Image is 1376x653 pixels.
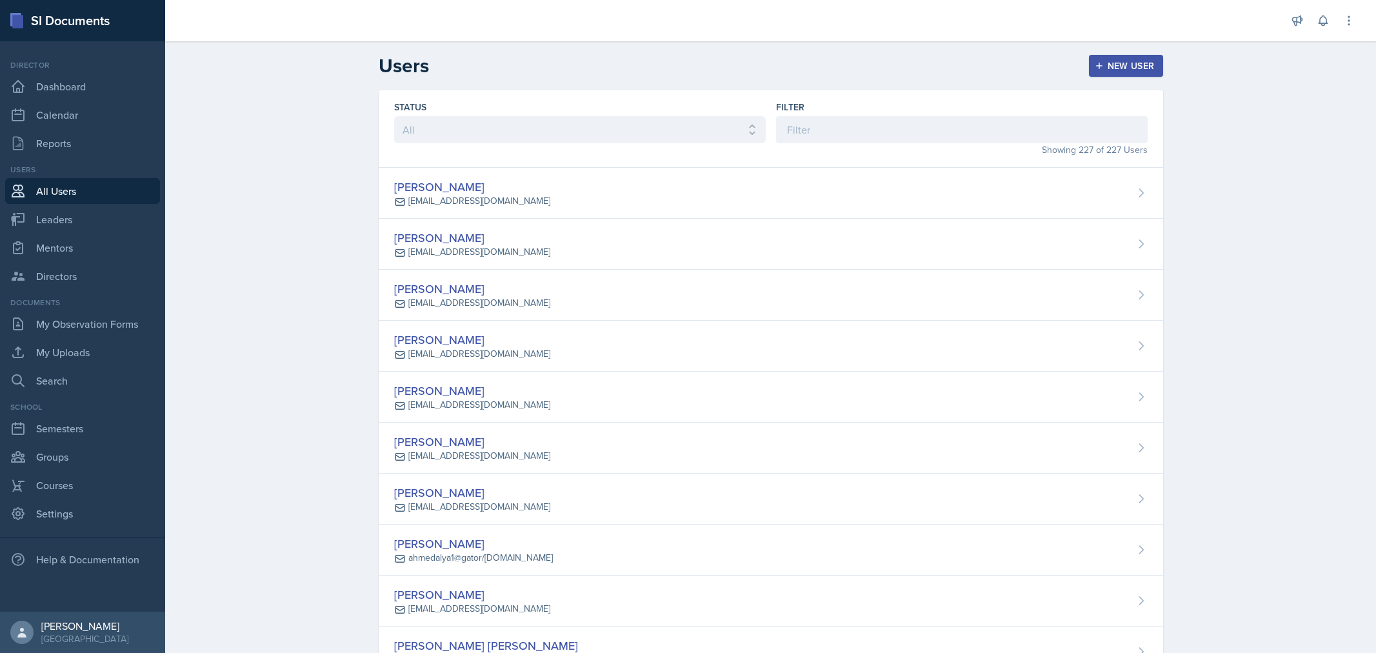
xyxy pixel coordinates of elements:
[5,368,160,394] a: Search
[5,547,160,572] div: Help & Documentation
[394,433,550,450] div: [PERSON_NAME]
[5,416,160,441] a: Semesters
[5,206,160,232] a: Leaders
[379,576,1163,627] a: [PERSON_NAME] [EMAIL_ADDRESS][DOMAIN_NAME]
[5,263,160,289] a: Directors
[5,102,160,128] a: Calendar
[379,423,1163,474] a: [PERSON_NAME] [EMAIL_ADDRESS][DOMAIN_NAME]
[5,311,160,337] a: My Observation Forms
[379,474,1163,525] a: [PERSON_NAME] [EMAIL_ADDRESS][DOMAIN_NAME]
[1097,61,1155,71] div: New User
[394,382,550,399] div: [PERSON_NAME]
[5,130,160,156] a: Reports
[394,331,550,348] div: [PERSON_NAME]
[5,297,160,308] div: Documents
[379,219,1163,270] a: [PERSON_NAME] [EMAIL_ADDRESS][DOMAIN_NAME]
[394,101,427,114] label: Status
[5,235,160,261] a: Mentors
[408,398,550,412] div: [EMAIL_ADDRESS][DOMAIN_NAME]
[408,500,550,514] div: [EMAIL_ADDRESS][DOMAIN_NAME]
[408,296,550,310] div: [EMAIL_ADDRESS][DOMAIN_NAME]
[394,178,550,196] div: [PERSON_NAME]
[394,535,553,552] div: [PERSON_NAME]
[776,116,1148,143] input: Filter
[408,602,550,616] div: [EMAIL_ADDRESS][DOMAIN_NAME]
[5,501,160,527] a: Settings
[408,551,553,565] div: ahmedalya1@gator/[DOMAIN_NAME]
[5,59,160,71] div: Director
[379,54,429,77] h2: Users
[41,632,128,645] div: [GEOGRAPHIC_DATA]
[776,101,805,114] label: Filter
[408,194,550,208] div: [EMAIL_ADDRESS][DOMAIN_NAME]
[379,321,1163,372] a: [PERSON_NAME] [EMAIL_ADDRESS][DOMAIN_NAME]
[394,280,550,297] div: [PERSON_NAME]
[5,339,160,365] a: My Uploads
[408,449,550,463] div: [EMAIL_ADDRESS][DOMAIN_NAME]
[394,586,550,603] div: [PERSON_NAME]
[5,401,160,413] div: School
[5,444,160,470] a: Groups
[41,619,128,632] div: [PERSON_NAME]
[379,372,1163,423] a: [PERSON_NAME] [EMAIL_ADDRESS][DOMAIN_NAME]
[5,74,160,99] a: Dashboard
[379,525,1163,576] a: [PERSON_NAME] ahmedalya1@gator/[DOMAIN_NAME]
[408,245,550,259] div: [EMAIL_ADDRESS][DOMAIN_NAME]
[394,229,550,246] div: [PERSON_NAME]
[5,164,160,176] div: Users
[5,472,160,498] a: Courses
[394,484,550,501] div: [PERSON_NAME]
[1089,55,1163,77] button: New User
[5,178,160,204] a: All Users
[408,347,550,361] div: [EMAIL_ADDRESS][DOMAIN_NAME]
[776,143,1148,157] div: Showing 227 of 227 Users
[379,168,1163,219] a: [PERSON_NAME] [EMAIL_ADDRESS][DOMAIN_NAME]
[379,270,1163,321] a: [PERSON_NAME] [EMAIL_ADDRESS][DOMAIN_NAME]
